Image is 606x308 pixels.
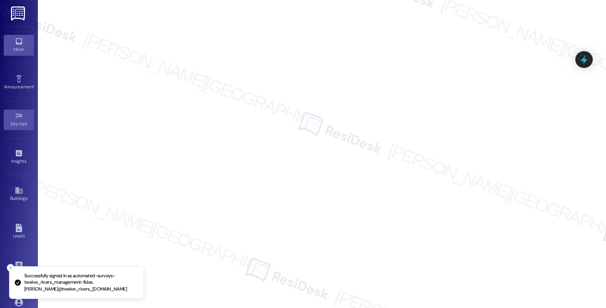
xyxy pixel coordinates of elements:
[4,110,34,130] a: Site Visit •
[11,6,27,20] img: ResiDesk Logo
[27,120,28,126] span: •
[4,222,34,242] a: Leads
[26,157,27,163] span: •
[7,264,14,272] button: Close toast
[24,273,137,293] p: Successfully signed in as automated-surveys-twelve_rivers_management-fides.[PERSON_NAME]@twelve_r...
[4,259,34,279] a: Templates •
[4,184,34,204] a: Buildings
[34,83,35,88] span: •
[4,35,34,55] a: Inbox
[4,147,34,167] a: Insights •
